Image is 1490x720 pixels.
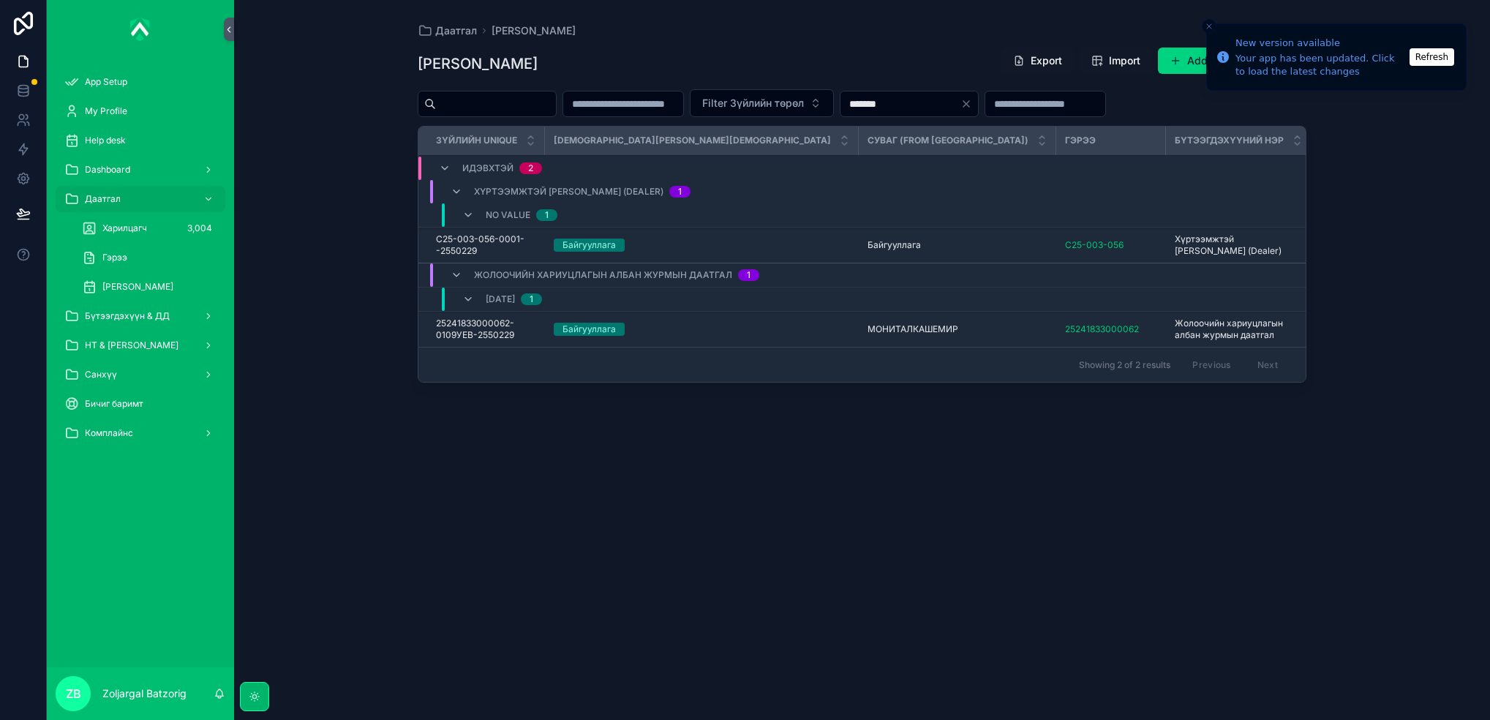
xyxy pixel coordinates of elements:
a: 25241833000062 [1065,323,1157,335]
button: Close toast [1202,19,1216,34]
div: Байгууллага [562,323,616,336]
span: Бүтээгдэхүүний нэр [1175,135,1284,146]
span: НТ & [PERSON_NAME] [85,340,178,351]
div: 1 [545,209,549,221]
a: C25-003-056 [1065,239,1157,251]
a: НТ & [PERSON_NAME] [56,332,225,359]
span: [PERSON_NAME] [102,281,173,293]
span: Гэрээ [102,252,127,263]
span: Showing 2 of 2 results [1079,359,1170,371]
a: My Profile [56,98,225,124]
a: Help desk [56,127,225,154]
a: Даатгал [418,23,477,38]
span: Гэрээ [1065,135,1096,146]
span: [DEMOGRAPHIC_DATA][PERSON_NAME][DEMOGRAPHIC_DATA] [554,135,831,146]
h1: [PERSON_NAME] [418,53,538,74]
div: Your app has been updated. Click to load the latest changes [1235,52,1405,78]
a: Хүртээмжтэй [PERSON_NAME] (Dealer) [1175,233,1303,257]
a: МОНИТАЛКАШЕМИР [868,323,1047,335]
a: 25241833000062-0109УЕВ-2550229 [436,318,536,341]
a: 25241833000062 [1065,323,1139,335]
img: App logo [130,18,151,41]
button: Add [PERSON_NAME] [1158,48,1306,74]
span: Filter Зүйлийн төрөл [702,96,804,110]
a: Dashboard [56,157,225,183]
a: Даатгал [56,186,225,212]
a: [PERSON_NAME] [73,274,225,300]
a: Гэрээ [73,244,225,271]
div: 2 [528,162,533,174]
span: Import [1109,53,1140,68]
span: ZB [66,685,81,702]
span: Dashboard [85,164,130,176]
a: Бичиг баримт [56,391,225,417]
button: Import [1080,48,1152,74]
span: Идэвхтэй [462,162,513,174]
a: Жолоочийн хариуцлагын албан журмын даатгал [1175,318,1303,341]
span: Бүтээгдэхүүн & ДД [85,310,170,322]
div: 3,004 [183,220,217,237]
a: Комплайнс [56,420,225,446]
span: Харилцагч [102,222,147,234]
span: Даатгал [85,193,121,205]
span: My Profile [85,105,127,117]
a: C25-003-056-0001--2550229 [436,233,536,257]
p: Zoljargal Batzorig [102,686,187,701]
a: Байгууллага [868,239,1047,251]
span: Жолоочийн хариуцлагын албан журмын даатгал [474,269,732,281]
a: App Setup [56,69,225,95]
span: Help desk [85,135,126,146]
span: Санхүү [85,369,117,380]
div: 1 [747,269,750,281]
a: Байгууллага [554,323,850,336]
div: scrollable content [47,59,234,465]
button: Refresh [1410,48,1454,66]
div: 1 [678,186,682,198]
span: Суваг (from [GEOGRAPHIC_DATA]) [868,135,1028,146]
span: Бичиг баримт [85,398,143,410]
button: Select Button [690,89,834,117]
a: Санхүү [56,361,225,388]
a: Харилцагч3,004 [73,215,225,241]
span: Зүйлийн unique [436,135,517,146]
a: Бүтээгдэхүүн & ДД [56,303,225,329]
span: App Setup [85,76,127,88]
span: [DATE] [486,293,515,305]
button: Clear [960,98,978,110]
span: Байгууллага [868,239,921,251]
a: C25-003-056 [1065,239,1124,251]
span: Хүртээмжтэй [PERSON_NAME] (Dealer) [474,186,663,198]
div: 1 [530,293,533,305]
div: New version available [1235,36,1405,50]
span: Даатгал [435,23,477,38]
span: Комплайнс [85,427,133,439]
span: No value [486,209,530,221]
div: Байгууллага [562,239,616,252]
a: Байгууллага [554,239,850,252]
a: [PERSON_NAME] [492,23,576,38]
button: Export [1001,48,1074,74]
span: МОНИТАЛКАШЕМИР [868,323,958,335]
